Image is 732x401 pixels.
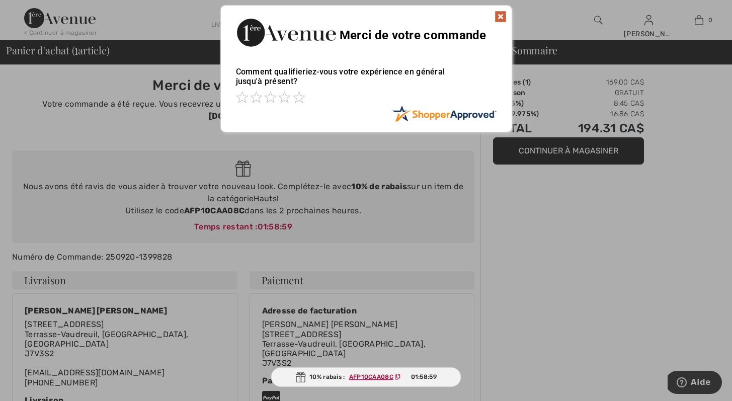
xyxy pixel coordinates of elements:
img: Gift.svg [295,372,305,382]
img: x [495,11,507,23]
span: 01:58:59 [411,372,437,381]
div: 10% rabais : [271,367,461,387]
img: Merci de votre commande [236,16,337,49]
span: Merci de votre commande [340,28,486,42]
ins: AFP10CAA08C [349,373,393,380]
span: Aide [23,7,43,16]
div: Comment qualifieriez-vous votre expérience en général jusqu'à présent? [236,57,497,105]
